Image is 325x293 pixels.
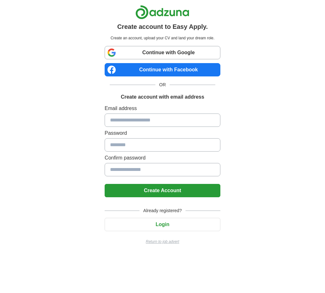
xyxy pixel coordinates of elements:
a: Return to job advert [105,239,220,244]
label: Confirm password [105,154,220,162]
img: Adzuna logo [135,5,189,19]
p: Create an account, upload your CV and land your dream role. [106,35,219,41]
span: Already registered? [140,207,185,214]
button: Create Account [105,184,220,197]
h1: Create account to Easy Apply. [117,22,208,31]
a: Login [105,222,220,227]
label: Password [105,129,220,137]
h1: Create account with email address [121,93,204,101]
button: Login [105,218,220,231]
a: Continue with Facebook [105,63,220,76]
a: Continue with Google [105,46,220,59]
label: Email address [105,105,220,112]
span: OR [155,81,170,88]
